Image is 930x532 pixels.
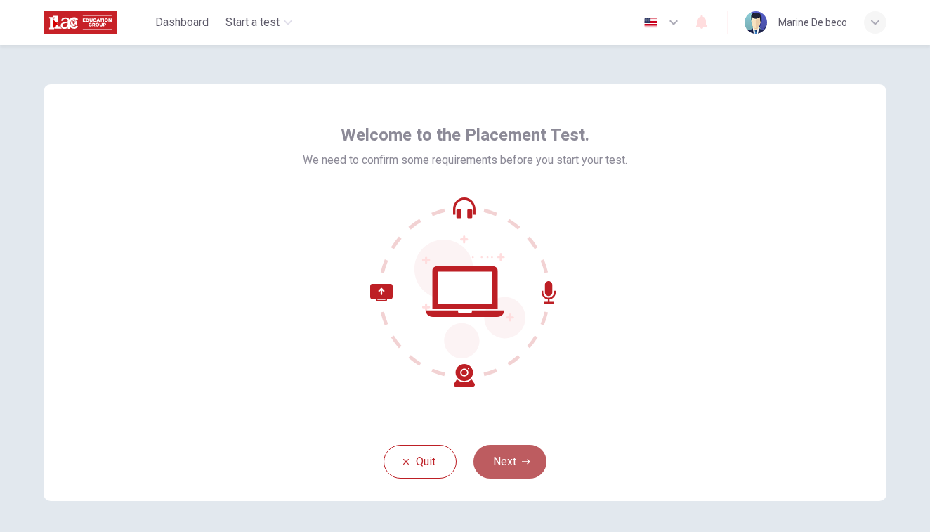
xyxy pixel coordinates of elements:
[220,10,298,35] button: Start a test
[745,11,767,34] img: Profile picture
[155,14,209,31] span: Dashboard
[150,10,214,35] button: Dashboard
[384,445,457,479] button: Quit
[473,445,546,479] button: Next
[44,8,117,37] img: ILAC logo
[44,8,150,37] a: ILAC logo
[225,14,280,31] span: Start a test
[341,124,589,146] span: Welcome to the Placement Test.
[642,18,660,28] img: en
[778,14,847,31] div: Marine De beco
[303,152,627,169] span: We need to confirm some requirements before you start your test.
